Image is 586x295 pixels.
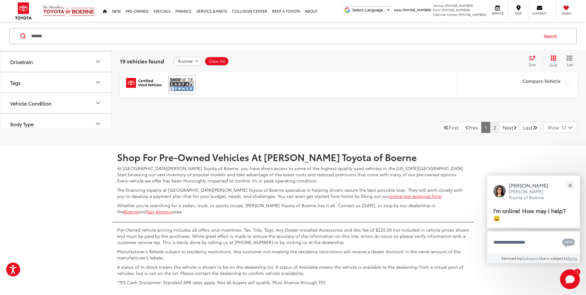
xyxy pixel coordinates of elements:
textarea: Type your message [487,231,580,254]
span: Grid [550,62,557,67]
button: Clear All [204,57,229,66]
span: Collision Center [433,12,457,17]
button: Search [538,28,566,44]
span: I'm online! How may I help? 😀 [493,206,566,222]
span: [PHONE_NUMBER] [442,7,470,12]
input: Search by Make, Model, or Keyword [31,29,538,44]
p: A status of In-Stock means the vehicle is shown to be on the dealership lot. A status of Availabl... [117,264,469,276]
a: NextNext Page [499,122,520,133]
div: Drivetrain [94,58,102,66]
span: Serviced by [501,255,521,261]
p: Pre-Owned vehicle pricing includes all offers and incentives. Tax, Title, Tags, Any Dealer Instal... [117,227,469,245]
span: [PHONE_NUMBER] [445,3,473,8]
p: [PERSON_NAME] Toyota of Boerne [509,189,554,201]
p: Manufacturer’s Rebate subject to residency restrictions. Any customer not meeting the residency r... [117,248,469,261]
a: LastLast Page [520,122,541,133]
img: Toyota Certified Used Vehicles [126,78,162,88]
a: San Antonio [147,208,172,215]
p: Whether you’re searching for a sedan, truck, or sporty coupe, [PERSON_NAME] Toyota of Boerne has ... [117,202,469,215]
span: Saved [559,11,573,15]
button: Close [563,179,577,192]
span: Map [512,11,525,15]
a: First PageFirst [440,122,462,133]
a: 1 [481,122,490,133]
div: Vehicle Condition [94,100,102,107]
span: Contact [532,11,547,15]
h2: Shop For Pre-Owned Vehicles At [PERSON_NAME] Toyota of Boerne [117,152,469,162]
a: Gubagoo. [521,255,539,261]
div: Tags [94,79,102,86]
a: 2 [490,122,500,133]
button: Body TypeBody Type [0,114,112,134]
svg: Text [562,238,575,248]
p: *TFS Cash Disclaimer: Standard APR rates apply. Not all buyers will qualify. Must finance through... [117,279,469,285]
a: online pre-approval form [389,193,442,199]
button: Select sort value [526,55,542,67]
span: Select Language [352,8,383,12]
span: Use is subject to [539,255,567,261]
i: Previous Page [465,125,468,130]
button: Toggle Chat Window [560,269,580,289]
svg: Start Chat [560,269,580,289]
div: Body Type [94,120,102,128]
button: DrivetrainDrivetrain [0,52,112,72]
span: [PHONE_NUMBER] [458,12,487,17]
button: Vehicle ConditionVehicle Condition [0,93,112,113]
div: Close[PERSON_NAME][PERSON_NAME] Toyota of BoerneI'm online! How may I help? 😀Type your messageCha... [487,176,580,263]
p: At [GEOGRAPHIC_DATA][PERSON_NAME] Toyota of Boerne, you have direct access to some of the highest... [117,165,469,184]
div: Vehicle Condition [10,100,52,106]
button: Grid View [542,55,562,67]
span: Service [433,3,444,8]
button: remove 4runner [174,57,203,66]
label: Compare Vehicle [523,78,571,84]
span: [PHONE_NUMBER] [403,7,431,12]
i: First Page [444,125,449,130]
span: Service [491,11,504,15]
img: Vic Vaughan Toyota of Boerne [43,5,95,17]
img: View CARFAX report [170,76,194,93]
span: ▼ [386,8,390,12]
span: Sort [529,62,536,67]
a: Terms [567,255,578,261]
button: List View [562,55,577,67]
p: [PERSON_NAME] [509,182,554,189]
div: Body Type [10,121,34,127]
button: Select number of vehicles per page [543,122,577,133]
span: Show: 12 [548,124,566,130]
span: Clear All [209,59,225,64]
a: Boerne [124,208,139,215]
i: Last Page [533,125,538,130]
p: The financing experts at [GEOGRAPHIC_DATA][PERSON_NAME] Toyota of Boerne specialize in helping dr... [117,187,469,199]
a: Select Language​ [352,8,390,12]
span: Parts [433,7,441,12]
span: 4runner [178,59,193,64]
a: Previous PagePrev [462,122,482,133]
i: Next Page [513,125,516,130]
button: Chat with SMS [560,235,577,249]
button: TagsTags [0,72,112,92]
span: 1 [576,270,578,273]
span: Sales [394,7,402,12]
div: Drivetrain [10,59,33,65]
div: Tags [10,79,21,85]
span: List [567,62,573,67]
span: 19 vehicles found [120,57,164,65]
